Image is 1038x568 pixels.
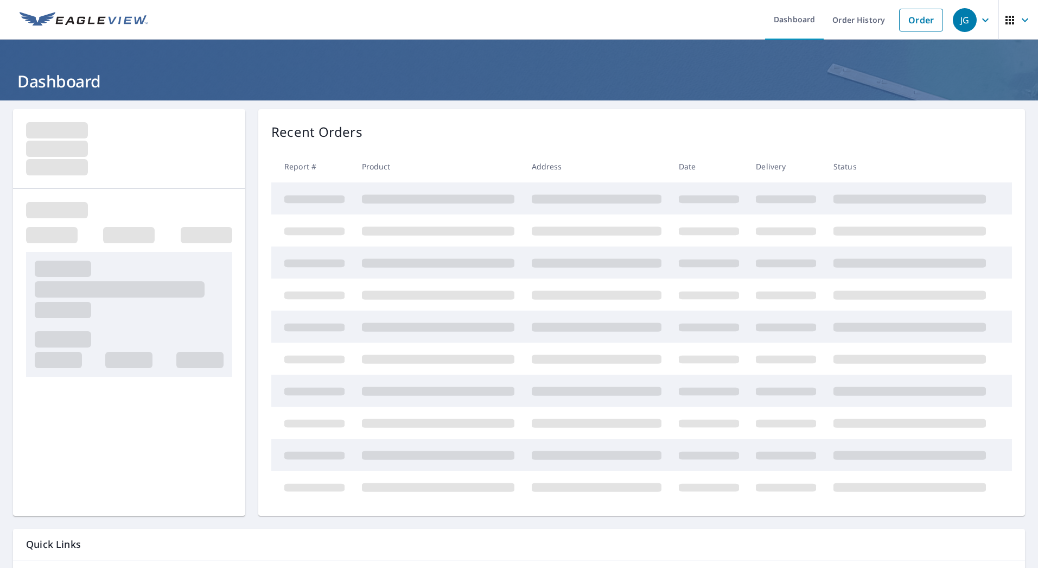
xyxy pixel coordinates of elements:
p: Recent Orders [271,122,362,142]
p: Quick Links [26,538,1012,551]
img: EV Logo [20,12,148,28]
th: Status [825,150,995,182]
a: Order [899,9,943,31]
h1: Dashboard [13,70,1025,92]
div: JG [953,8,977,32]
th: Delivery [747,150,825,182]
th: Date [670,150,748,182]
th: Address [523,150,670,182]
th: Product [353,150,523,182]
th: Report # [271,150,353,182]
